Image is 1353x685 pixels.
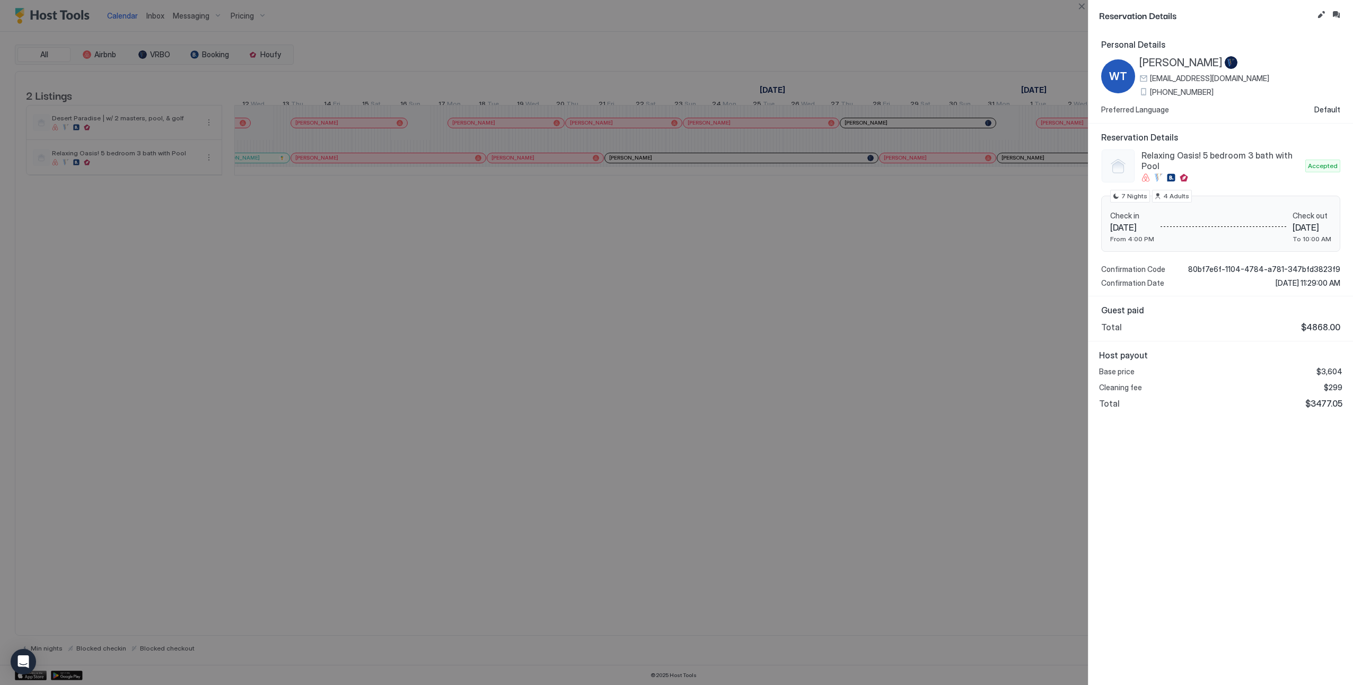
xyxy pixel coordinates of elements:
[1110,222,1154,233] span: [DATE]
[1293,222,1331,233] span: [DATE]
[1150,87,1214,97] span: [PHONE_NUMBER]
[1314,105,1340,115] span: Default
[1109,68,1127,84] span: WT
[1101,265,1165,274] span: Confirmation Code
[1188,265,1340,274] span: 80bf7e6f-1104-4784-a781-347bfd3823f9
[1101,39,1340,50] span: Personal Details
[1101,105,1169,115] span: Preferred Language
[1099,350,1342,361] span: Host payout
[1293,235,1331,243] span: To 10:00 AM
[1276,278,1340,288] span: [DATE] 11:29:00 AM
[1315,8,1328,21] button: Edit reservation
[1101,322,1122,332] span: Total
[1099,8,1313,22] span: Reservation Details
[1163,191,1189,201] span: 4 Adults
[1330,8,1342,21] button: Inbox
[1110,235,1154,243] span: From 4:00 PM
[1139,56,1223,69] span: [PERSON_NAME]
[1316,367,1342,376] span: $3,604
[1101,132,1340,143] span: Reservation Details
[1099,383,1142,392] span: Cleaning fee
[11,649,36,674] div: Open Intercom Messenger
[1293,211,1331,221] span: Check out
[1301,322,1340,332] span: $4868.00
[1099,398,1120,409] span: Total
[1305,398,1342,409] span: $3477.05
[1308,161,1338,171] span: Accepted
[1324,383,1342,392] span: $299
[1121,191,1147,201] span: 7 Nights
[1141,150,1301,171] span: Relaxing Oasis! 5 bedroom 3 bath with Pool
[1110,211,1154,221] span: Check in
[1099,367,1135,376] span: Base price
[1101,278,1164,288] span: Confirmation Date
[1150,74,1269,83] span: [EMAIL_ADDRESS][DOMAIN_NAME]
[1101,305,1340,315] span: Guest paid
